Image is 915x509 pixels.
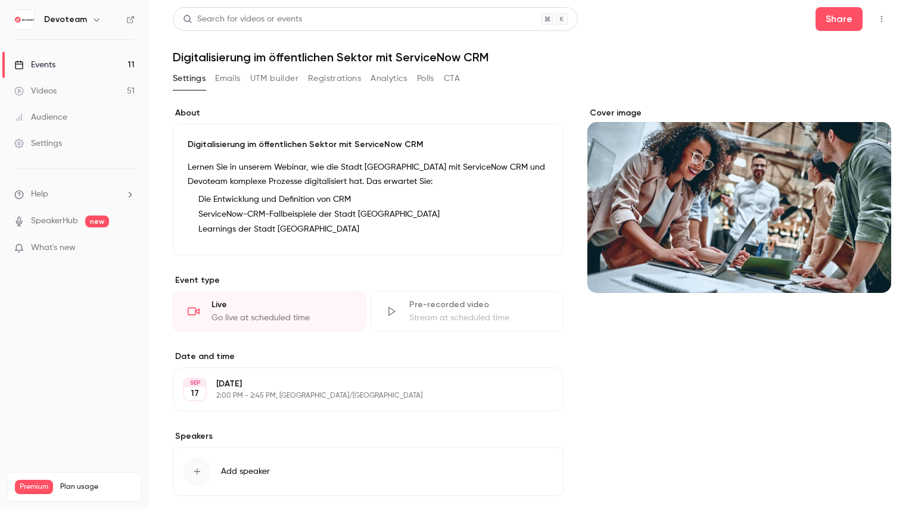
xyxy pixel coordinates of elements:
[120,243,135,254] iframe: Noticeable Trigger
[191,388,199,399] p: 17
[173,351,564,363] label: Date and time
[173,430,564,442] label: Speakers
[194,223,549,236] li: Learnings der Stadt [GEOGRAPHIC_DATA]
[308,69,361,88] button: Registrations
[816,7,863,31] button: Share
[194,193,549,206] li: Die Entwicklung und Definition von CRM
[216,378,500,390] p: [DATE]
[14,111,67,123] div: Audience
[211,312,351,324] div: Go live at scheduled time
[116,494,134,505] p: / ∞
[371,69,407,88] button: Analytics
[15,494,38,505] p: Videos
[44,14,87,26] h6: Devoteam
[371,291,564,332] div: Pre-recorded videoStream at scheduled time
[183,13,302,26] div: Search for videos or events
[184,379,206,387] div: SEP
[85,216,109,227] span: new
[221,466,270,477] span: Add speaker
[173,291,366,332] div: LiveGo live at scheduled time
[15,10,34,29] img: Devoteam
[14,59,55,71] div: Events
[188,160,549,189] p: Lernen Sie in unserem Webinar, wie die Stadt [GEOGRAPHIC_DATA] mit ServiceNow CRM und Devoteam ko...
[194,208,549,221] li: ServiceNow-CRM-Fallbeispiele der Stadt [GEOGRAPHIC_DATA]
[250,69,298,88] button: UTM builder
[14,138,62,149] div: Settings
[116,496,123,503] span: 51
[858,260,882,283] button: cover-image
[173,274,564,286] p: Event type
[173,447,564,496] button: Add speaker
[587,107,891,119] label: Cover image
[14,85,57,97] div: Videos
[31,188,48,201] span: Help
[215,69,240,88] button: Emails
[173,50,891,64] h1: Digitalisierung im öffentlichen Sektor mit ServiceNow CRM
[211,299,351,311] div: Live
[31,242,76,254] span: What's new
[31,215,78,227] a: SpeakerHub
[173,107,564,119] label: About
[587,107,891,293] section: Cover image
[409,312,549,324] div: Stream at scheduled time
[188,139,549,151] p: Digitalisierung im öffentlichen Sektor mit ServiceNow CRM
[15,480,53,494] span: Premium
[409,299,549,311] div: Pre-recorded video
[14,188,135,201] li: help-dropdown-opener
[216,391,500,401] p: 2:00 PM - 2:45 PM, [GEOGRAPHIC_DATA]/[GEOGRAPHIC_DATA]
[417,69,434,88] button: Polls
[60,482,134,492] span: Plan usage
[173,69,206,88] button: Settings
[444,69,460,88] button: CTA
